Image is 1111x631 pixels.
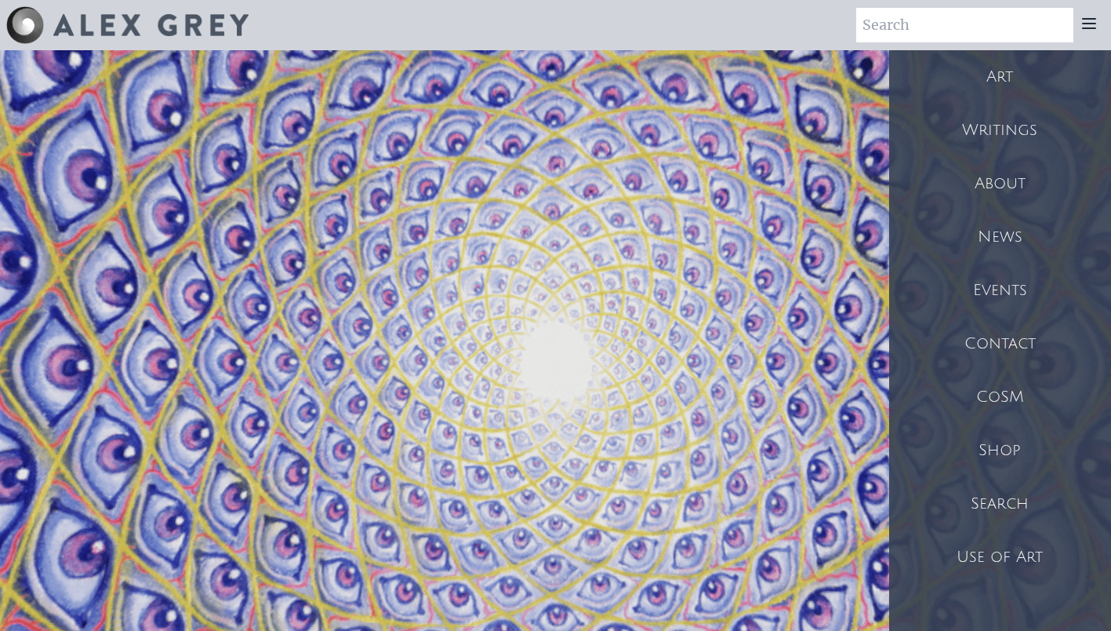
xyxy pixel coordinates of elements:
[889,370,1111,424] a: CoSM
[889,531,1111,584] a: Use of Art
[889,50,1111,104] a: Art
[889,264,1111,317] a: Events
[889,477,1111,531] a: Search
[856,8,1073,42] input: Search
[889,424,1111,477] a: Shop
[889,157,1111,210] a: About
[889,210,1111,264] a: News
[889,317,1111,370] a: Contact
[889,104,1111,157] a: Writings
